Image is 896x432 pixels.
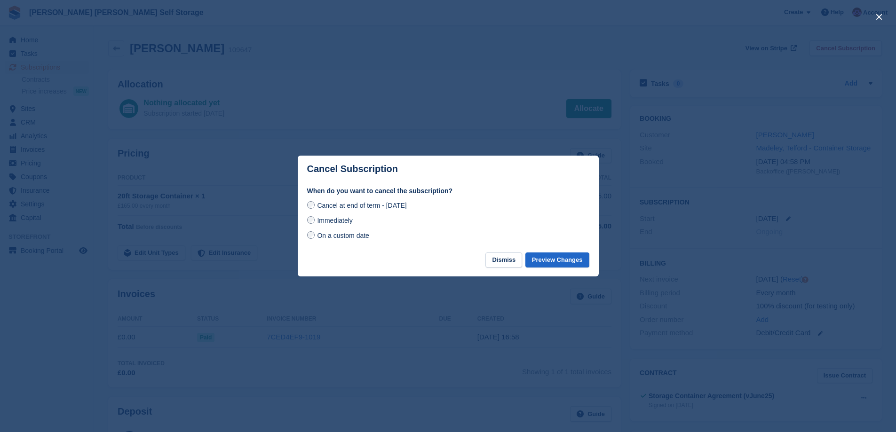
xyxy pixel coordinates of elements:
input: On a custom date [307,231,315,239]
span: On a custom date [317,232,369,239]
input: Immediately [307,216,315,224]
input: Cancel at end of term - [DATE] [307,201,315,209]
button: Dismiss [485,252,522,268]
p: Cancel Subscription [307,164,398,174]
button: close [872,9,887,24]
span: Immediately [317,217,352,224]
button: Preview Changes [525,252,589,268]
label: When do you want to cancel the subscription? [307,186,589,196]
span: Cancel at end of term - [DATE] [317,202,406,209]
